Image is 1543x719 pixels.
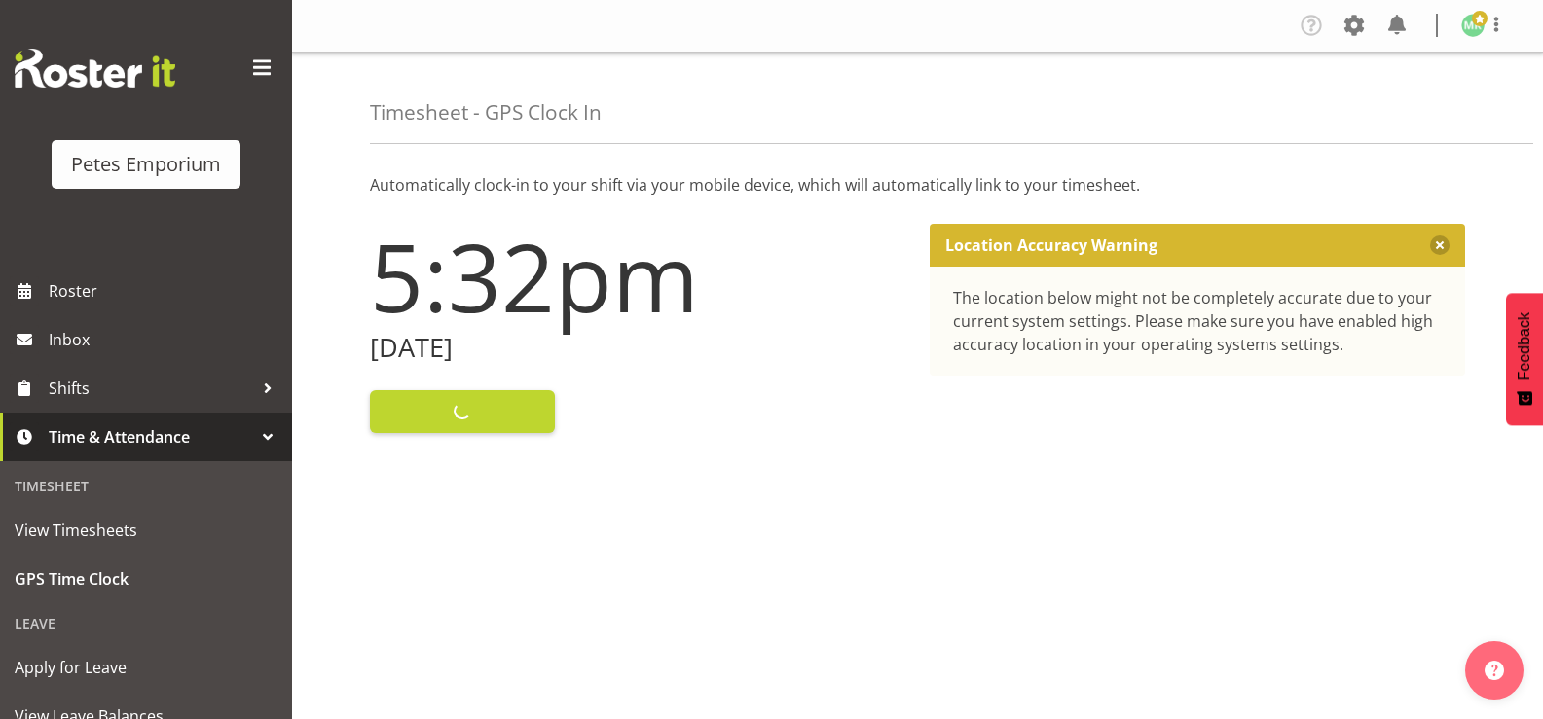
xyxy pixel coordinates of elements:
[49,276,282,306] span: Roster
[5,643,287,692] a: Apply for Leave
[1506,293,1543,425] button: Feedback - Show survey
[49,422,253,451] span: Time & Attendance
[945,235,1157,255] p: Location Accuracy Warning
[370,224,906,329] h1: 5:32pm
[1516,312,1533,380] span: Feedback
[15,564,277,593] span: GPS Time Clock
[15,653,277,682] span: Apply for Leave
[1485,661,1504,680] img: help-xxl-2.png
[15,49,175,88] img: Rosterit website logo
[49,325,282,354] span: Inbox
[5,466,287,506] div: Timesheet
[5,603,287,643] div: Leave
[15,516,277,545] span: View Timesheets
[5,506,287,555] a: View Timesheets
[370,173,1465,197] p: Automatically clock-in to your shift via your mobile device, which will automatically link to you...
[49,374,253,403] span: Shifts
[71,150,221,179] div: Petes Emporium
[370,101,602,124] h4: Timesheet - GPS Clock In
[1461,14,1485,37] img: melanie-richardson713.jpg
[953,286,1443,356] div: The location below might not be completely accurate due to your current system settings. Please m...
[1430,235,1450,255] button: Close message
[370,333,906,363] h2: [DATE]
[5,555,287,603] a: GPS Time Clock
